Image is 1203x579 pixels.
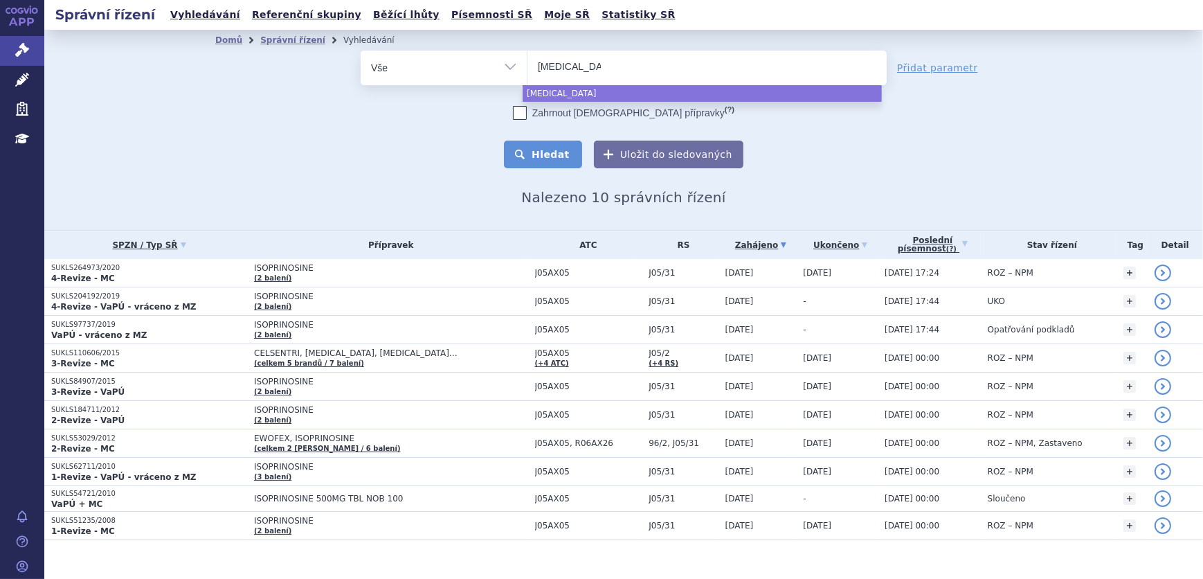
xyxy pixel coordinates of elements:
span: [DATE] [725,325,754,335]
span: J05AX05 [535,494,642,504]
a: detail [1155,321,1171,338]
p: SUKLS97737/2019 [51,320,247,330]
span: J05AX05, R06AX26 [535,438,642,448]
strong: VaPÚ - vráceno z MZ [51,330,147,340]
a: detail [1155,490,1171,507]
span: - [803,325,806,335]
a: + [1123,492,1136,505]
span: J05/31 [649,494,718,504]
span: [DATE] [725,268,754,278]
span: ROZ – NPM [988,410,1033,420]
strong: 2-Revize - MC [51,444,115,454]
span: J05AX05 [535,325,642,335]
span: [DATE] 00:00 [885,382,939,391]
a: + [1123,267,1136,279]
span: J05AX05 [535,410,642,420]
a: (+4 ATC) [535,359,569,367]
a: + [1123,295,1136,308]
span: ISOPRINOSINE [254,516,528,526]
p: SUKLS53029/2012 [51,434,247,443]
p: SUKLS51235/2008 [51,516,247,526]
strong: 1-Revize - VaPÚ - vráceno z MZ [51,472,197,482]
strong: 4-Revize - MC [51,274,115,283]
span: [DATE] 17:44 [885,325,939,335]
a: (2 balení) [254,416,291,424]
a: + [1123,437,1136,449]
span: [DATE] 17:44 [885,296,939,306]
a: + [1123,380,1136,393]
li: [MEDICAL_DATA] [523,85,882,102]
a: Domů [215,35,242,45]
span: ROZ – NPM [988,353,1033,363]
a: (celkem 5 brandů / 7 balení) [254,359,364,367]
span: ISOPRINOSINE 500MG TBL NOB 100 [254,494,528,504]
span: [DATE] [725,410,754,420]
span: ISOPRINOSINE [254,292,528,301]
a: + [1123,409,1136,421]
span: [DATE] 00:00 [885,353,939,363]
span: [DATE] [725,494,754,504]
a: detail [1155,378,1171,395]
span: [DATE] [725,521,754,531]
span: Opatřování podkladů [988,325,1075,335]
span: ROZ – NPM [988,382,1033,391]
a: Referenční skupiny [248,6,365,24]
th: Přípravek [247,231,528,259]
a: detail [1155,463,1171,480]
a: Zahájeno [725,235,797,255]
th: ATC [528,231,642,259]
span: UKO [988,296,1005,306]
span: [DATE] [725,467,754,476]
abbr: (?) [725,105,734,114]
a: (2 balení) [254,274,291,282]
h2: Správní řízení [44,5,166,24]
span: J05/31 [649,521,718,531]
span: ISOPRINOSINE [254,377,528,386]
a: (celkem 2 [PERSON_NAME] / 6 balení) [254,445,400,452]
span: - [803,494,806,504]
span: 96/2, J05/31 [649,438,718,448]
p: SUKLS184711/2012 [51,405,247,415]
span: [DATE] 00:00 [885,410,939,420]
a: Běžící lhůty [369,6,444,24]
span: ISOPRINOSINE [254,263,528,273]
a: Písemnosti SŘ [447,6,536,24]
span: J05/31 [649,268,718,278]
button: Hledat [504,141,582,168]
span: J05/2 [649,348,718,358]
span: ROZ – NPM, Zastaveno [988,438,1083,448]
a: Vyhledávání [166,6,244,24]
p: SUKLS84907/2015 [51,377,247,386]
a: detail [1155,350,1171,366]
p: SUKLS110606/2015 [51,348,247,358]
span: Nalezeno 10 správních řízení [521,189,725,206]
span: J05AX05 [535,467,642,476]
strong: 2-Revize - VaPÚ [51,416,125,425]
a: (+4 RS) [649,359,678,367]
span: ISOPRINOSINE [254,405,528,415]
span: J05/31 [649,296,718,306]
p: SUKLS54721/2010 [51,489,247,499]
abbr: (?) [946,245,957,253]
th: Tag [1116,231,1147,259]
span: J05/31 [649,382,718,391]
a: + [1123,352,1136,364]
strong: 3-Revize - VaPÚ [51,387,125,397]
a: + [1123,465,1136,478]
span: ISOPRINOSINE [254,462,528,472]
th: Stav řízení [981,231,1116,259]
span: EWOFEX, ISOPRINOSINE [254,434,528,443]
span: ISOPRINOSINE [254,320,528,330]
a: Ukončeno [803,235,878,255]
a: Moje SŘ [540,6,594,24]
span: ROZ – NPM [988,521,1033,531]
th: Detail [1148,231,1203,259]
span: [DATE] [803,410,831,420]
span: J05AX05 [535,268,642,278]
span: [DATE] [725,438,754,448]
span: [DATE] [803,382,831,391]
span: [DATE] 00:00 [885,521,939,531]
span: [DATE] [803,467,831,476]
a: (2 balení) [254,527,291,535]
a: Správní řízení [260,35,325,45]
